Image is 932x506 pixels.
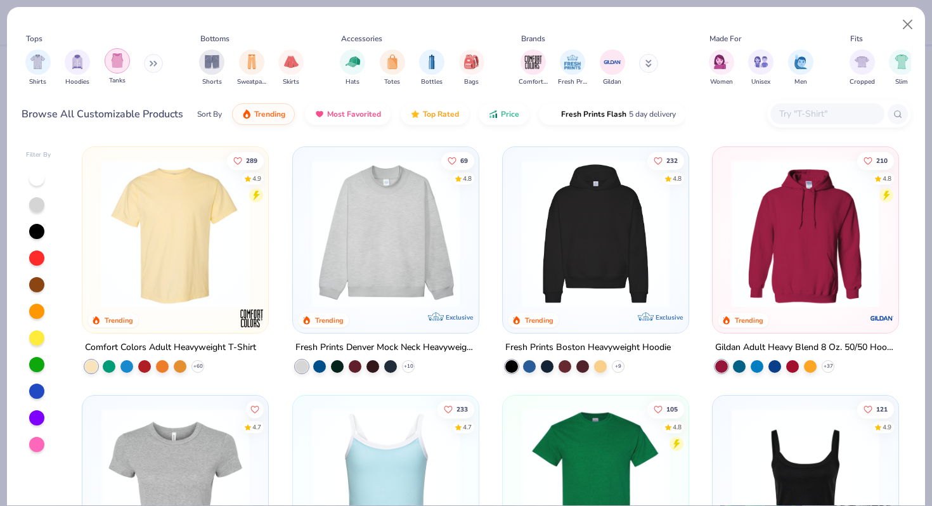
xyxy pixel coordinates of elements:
[278,49,304,87] button: filter button
[464,77,479,87] span: Bags
[673,423,682,432] div: 4.8
[65,49,90,87] div: filter for Hoodies
[876,157,888,164] span: 210
[895,77,908,87] span: Slim
[110,53,124,68] img: Tanks Image
[519,49,548,87] button: filter button
[193,363,203,370] span: + 60
[419,49,444,87] button: filter button
[647,401,684,418] button: Like
[715,340,896,356] div: Gildan Adult Heavy Blend 8 Oz. 50/50 Hooded Sweatshirt
[346,77,359,87] span: Hats
[850,33,863,44] div: Fits
[460,157,467,164] span: 69
[199,49,224,87] button: filter button
[237,49,266,87] button: filter button
[306,160,466,308] img: f5d85501-0dbb-4ee4-b115-c08fa3845d83
[25,49,51,87] button: filter button
[205,55,219,69] img: Shorts Image
[850,49,875,87] button: filter button
[252,174,261,183] div: 4.9
[401,103,469,125] button: Top Rated
[656,313,683,321] span: Exclusive
[95,160,256,308] img: 029b8af0-80e6-406f-9fdc-fdf898547912
[889,49,914,87] div: filter for Slim
[539,103,685,125] button: Fresh Prints Flash5 day delivery
[314,109,325,119] img: most_fav.gif
[479,103,529,125] button: Price
[26,150,51,160] div: Filter By
[25,49,51,87] div: filter for Shirts
[709,49,734,87] button: filter button
[883,174,891,183] div: 4.8
[327,109,381,119] span: Most Favorited
[889,49,914,87] button: filter button
[895,55,909,69] img: Slim Image
[242,109,252,119] img: trending.gif
[237,77,266,87] span: Sweatpants
[346,55,360,69] img: Hats Image
[794,55,808,69] img: Men Image
[305,103,391,125] button: Most Favorited
[252,423,261,432] div: 4.7
[232,103,295,125] button: Trending
[558,49,587,87] div: filter for Fresh Prints
[748,49,773,87] button: filter button
[466,160,626,308] img: a90f7c54-8796-4cb2-9d6e-4e9644cfe0fe
[629,107,676,122] span: 5 day delivery
[709,49,734,87] div: filter for Women
[425,55,439,69] img: Bottles Image
[65,49,90,87] button: filter button
[202,77,222,87] span: Shorts
[666,157,678,164] span: 232
[410,109,420,119] img: TopRated.gif
[65,77,89,87] span: Hoodies
[105,49,130,87] button: filter button
[563,53,582,72] img: Fresh Prints Image
[380,49,405,87] button: filter button
[462,174,471,183] div: 4.8
[676,160,836,308] img: d4a37e75-5f2b-4aef-9a6e-23330c63bbc0
[340,49,365,87] div: filter for Hats
[600,49,625,87] button: filter button
[748,49,773,87] div: filter for Unisex
[857,401,894,418] button: Like
[30,55,45,69] img: Shirts Image
[521,33,545,44] div: Brands
[857,152,894,169] button: Like
[283,77,299,87] span: Skirts
[246,401,264,418] button: Like
[22,107,183,122] div: Browse All Customizable Products
[419,49,444,87] div: filter for Bottles
[246,157,257,164] span: 289
[850,77,875,87] span: Cropped
[883,423,891,432] div: 4.9
[666,406,678,413] span: 105
[561,109,626,119] span: Fresh Prints Flash
[505,340,671,356] div: Fresh Prints Boston Heavyweight Hoodie
[380,49,405,87] div: filter for Totes
[710,77,733,87] span: Women
[876,406,888,413] span: 121
[788,49,813,87] button: filter button
[456,406,467,413] span: 233
[794,77,807,87] span: Men
[459,49,484,87] button: filter button
[778,107,876,121] input: Try "T-Shirt"
[446,313,473,321] span: Exclusive
[896,13,920,37] button: Close
[245,55,259,69] img: Sweatpants Image
[237,49,266,87] div: filter for Sweatpants
[600,49,625,87] div: filter for Gildan
[524,53,543,72] img: Comfort Colors Image
[603,77,621,87] span: Gildan
[462,423,471,432] div: 4.7
[709,33,741,44] div: Made For
[341,33,382,44] div: Accessories
[340,49,365,87] button: filter button
[615,363,621,370] span: + 9
[29,77,46,87] span: Shirts
[515,160,676,308] img: 91acfc32-fd48-4d6b-bdad-a4c1a30ac3fc
[423,109,459,119] span: Top Rated
[197,108,222,120] div: Sort By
